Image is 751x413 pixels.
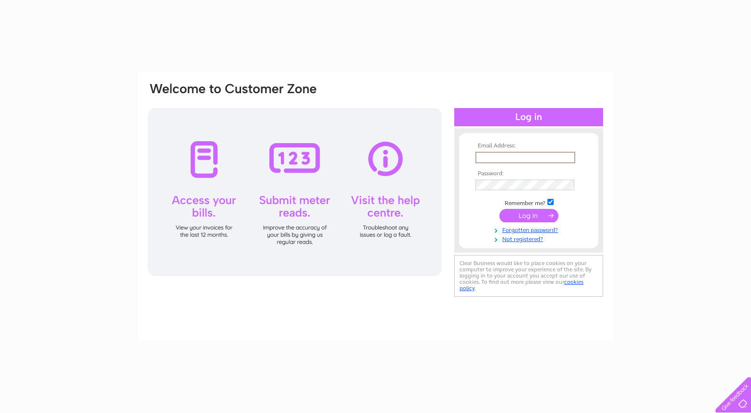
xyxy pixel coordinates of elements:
[475,225,584,234] a: Forgotten password?
[473,143,584,149] th: Email Address:
[499,209,558,222] input: Submit
[473,197,584,207] td: Remember me?
[475,234,584,243] a: Not registered?
[460,279,583,292] a: cookies policy
[454,255,603,297] div: Clear Business would like to place cookies on your computer to improve your experience of the sit...
[473,170,584,177] th: Password:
